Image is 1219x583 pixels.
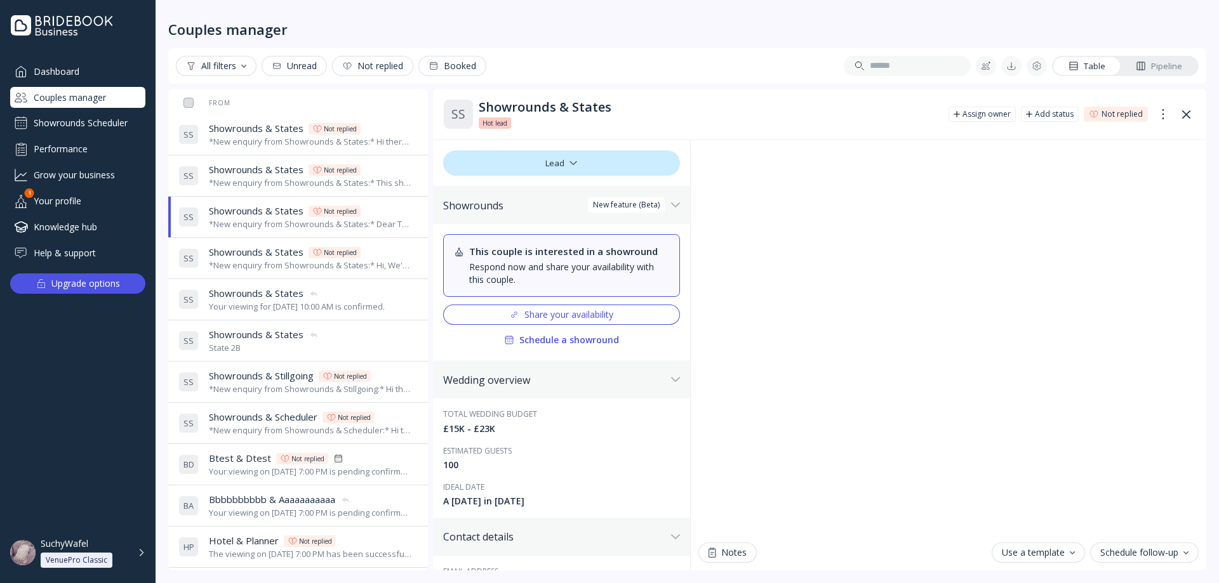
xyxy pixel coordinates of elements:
div: *New enquiry from Showrounds & Scheduler:* Hi there! We were hoping to use the Bridebook calendar... [209,424,413,436]
div: Not replied [324,124,357,134]
div: Your viewing for [DATE] 10:00 AM is confirmed. [209,301,385,313]
div: Your viewing on [DATE] 7:00 PM is pending confirmation. The venue will approve or decline shortly... [209,466,413,478]
span: Showrounds & Stillgoing [209,369,314,383]
div: *New enquiry from Showrounds & Stillgoing:* Hi there! We were hoping to use the Bridebook calenda... [209,383,413,395]
a: Grow your business [10,164,145,185]
div: *New enquiry from Showrounds & States:* This should trigger State 2B. Request more availability +... [209,177,413,189]
a: Knowledge hub [10,216,145,237]
span: Bbbbbbbbbb & Aaaaaaaaaaa [209,493,335,506]
div: Not replied [324,247,357,258]
div: Your profile [10,190,145,211]
div: Couples manager [168,20,288,38]
div: Not replied [334,371,367,381]
div: Contact details [443,530,666,543]
div: S S [178,124,199,145]
div: The viewing on [DATE] 7:00 PM has been successfully cancelled by SuchyWafel. [209,548,413,560]
div: New feature (Beta) [593,200,660,210]
div: All filters [186,61,246,71]
span: Showrounds & States [209,328,303,341]
div: Email address [443,566,680,577]
a: Dashboard [10,61,145,82]
div: S S [178,372,199,392]
iframe: Chat [698,140,1199,535]
div: A [DATE] in [DATE] [443,495,680,508]
div: State 2B [209,342,319,354]
div: Total wedding budget [443,409,680,419]
div: This couple is interested in a showround [469,245,669,258]
span: Showrounds & States [209,204,303,218]
div: Couples manager [10,87,145,108]
div: Ideal date [443,481,680,492]
span: Showrounds & States [209,122,303,135]
div: Respond now and share your availability with this couple. [469,261,669,286]
div: S S [178,207,199,227]
div: S S [178,331,199,351]
button: Upgrade options [10,273,145,294]
div: Not replied [1102,109,1143,119]
div: Unread [272,61,317,71]
span: Showrounds & States [209,246,303,259]
div: S S [178,413,199,433]
button: Unread [262,56,327,76]
button: Schedule a showround [443,330,680,350]
div: Notes [709,547,747,558]
div: Use a template [1002,547,1075,558]
div: Not replied [299,536,332,546]
div: VenuePro Classic [46,555,107,565]
button: All filters [176,56,256,76]
div: Schedule a showround [504,335,619,345]
span: Showrounds & States [209,163,303,176]
span: Hot lead [483,118,507,128]
button: Schedule follow-up [1090,542,1199,563]
a: Performance [10,138,145,159]
div: From [178,98,230,107]
div: Not replied [324,206,357,216]
div: S S [178,289,199,310]
div: B A [178,495,199,516]
div: Add status [1035,109,1074,119]
span: Hotel & Planner [209,534,279,547]
div: Booked [429,61,476,71]
button: Not replied [332,56,413,76]
a: Help & support [10,242,145,263]
div: Not replied [291,454,324,464]
div: S S [178,248,199,268]
div: *New enquiry from Showrounds & States:* Hi there! We were hoping to use the Bridebook calendar to... [209,136,413,148]
div: Wedding overview [443,374,666,386]
div: Share your availability [509,310,613,320]
div: Estimated guests [443,445,680,456]
div: Your viewing on [DATE] 7:00 PM is pending confirmation. The venue will approve or decline shortly... [209,507,413,519]
div: Assign owner [963,109,1011,119]
div: 1 [25,188,34,198]
div: Showrounds & States [479,100,938,115]
a: Showrounds Scheduler [10,113,145,133]
button: Share your availability [443,305,680,325]
div: Not replied [338,412,371,423]
img: dpr=1,fit=cover,g=face,w=48,h=48 [10,540,36,565]
div: Schedule follow-up [1100,547,1189,558]
span: Btest & Dtest [209,452,271,465]
div: SuchyWafel [41,538,88,549]
div: Not replied [324,165,357,175]
div: Not replied [342,61,403,71]
div: Upgrade options [51,275,120,292]
div: *New enquiry from Showrounds & States:* Hi, We're interested in your venue! Can you let us know w... [209,259,413,272]
div: Lead [443,150,680,176]
div: S S [443,99,474,129]
button: Booked [418,56,486,76]
a: Your profile1 [10,190,145,211]
div: B D [178,454,199,475]
button: Use a template [992,542,1085,563]
div: Table [1069,60,1105,72]
div: Showrounds [443,199,666,212]
span: Showrounds & States [209,287,303,300]
div: S S [178,166,199,186]
div: 100 [443,459,680,471]
div: £15K - £23K [443,423,680,435]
